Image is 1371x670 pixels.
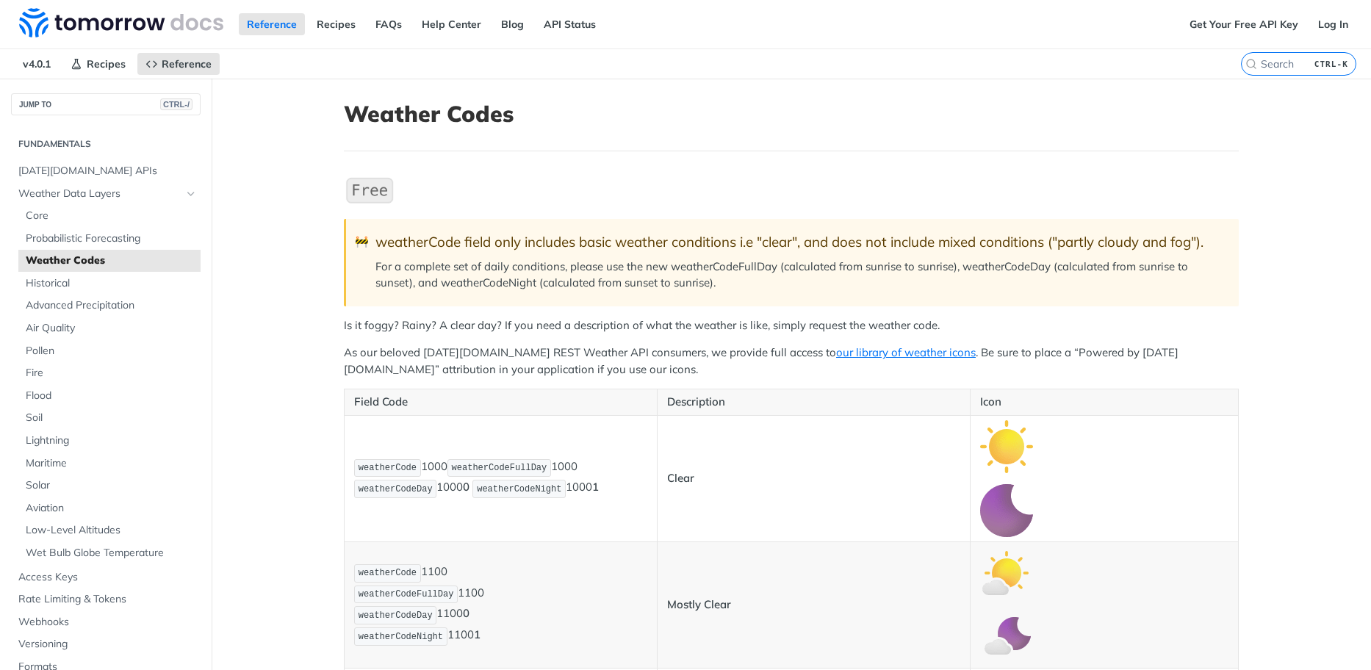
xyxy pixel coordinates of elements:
span: Advanced Precipitation [26,298,197,313]
a: FAQs [367,13,410,35]
span: weatherCodeNight [477,484,561,494]
span: Historical [26,276,197,291]
span: weatherCodeFullDay [359,589,454,599]
span: Expand image [980,565,1033,579]
span: Access Keys [18,570,197,585]
a: Solar [18,475,201,497]
img: mostly_clear_night [980,610,1033,663]
span: Flood [26,389,197,403]
a: Weather Codes [18,250,201,272]
span: weatherCodeDay [359,610,433,621]
a: Access Keys [11,566,201,588]
span: Reference [162,57,212,71]
p: 1000 1000 1000 1000 [354,458,647,500]
a: Reference [137,53,220,75]
span: 🚧 [355,234,369,251]
strong: Mostly Clear [667,597,731,611]
span: Expand image [980,439,1033,453]
a: Log In [1310,13,1356,35]
kbd: CTRL-K [1311,57,1352,71]
span: Recipes [87,57,126,71]
a: Low-Level Altitudes [18,519,201,541]
a: Maritime [18,453,201,475]
button: Hide subpages for Weather Data Layers [185,188,197,200]
h1: Weather Codes [344,101,1239,127]
span: Core [26,209,197,223]
a: Blog [493,13,532,35]
a: Rate Limiting & Tokens [11,588,201,610]
h2: Fundamentals [11,137,201,151]
a: Help Center [414,13,489,35]
span: Probabilistic Forecasting [26,231,197,246]
a: Weather Data LayersHide subpages for Weather Data Layers [11,183,201,205]
a: Probabilistic Forecasting [18,228,201,250]
span: weatherCode [359,463,417,473]
span: v4.0.1 [15,53,59,75]
span: weatherCode [359,568,417,578]
img: clear_night [980,484,1033,537]
strong: Clear [667,471,694,485]
strong: 0 [463,480,469,494]
span: Fire [26,366,197,381]
img: Tomorrow.io Weather API Docs [19,8,223,37]
span: Expand image [980,629,1033,643]
span: Aviation [26,501,197,516]
img: clear_day [980,420,1033,473]
a: Versioning [11,633,201,655]
span: [DATE][DOMAIN_NAME] APIs [18,164,197,179]
a: Historical [18,273,201,295]
span: Webhooks [18,615,197,630]
span: weatherCodeDay [359,484,433,494]
span: Low-Level Altitudes [26,523,197,538]
p: Description [667,394,960,411]
a: Wet Bulb Globe Temperature [18,542,201,564]
a: Reference [239,13,305,35]
a: our library of weather icons [836,345,976,359]
span: Weather Codes [26,253,197,268]
a: Fire [18,362,201,384]
span: Soil [26,411,197,425]
span: weatherCodeFullDay [452,463,547,473]
div: weatherCode field only includes basic weather conditions i.e "clear", and does not include mixed ... [375,234,1224,251]
a: Soil [18,407,201,429]
a: Lightning [18,430,201,452]
p: 1100 1100 1100 1100 [354,563,647,647]
a: Core [18,205,201,227]
strong: 1 [592,480,599,494]
button: JUMP TOCTRL-/ [11,93,201,115]
a: Aviation [18,497,201,519]
strong: 0 [463,607,469,621]
a: Advanced Precipitation [18,295,201,317]
a: Air Quality [18,317,201,339]
img: mostly_clear_day [980,547,1033,599]
strong: 1 [474,628,481,642]
span: Versioning [18,637,197,652]
span: CTRL-/ [160,98,192,110]
span: Solar [26,478,197,493]
a: Webhooks [11,611,201,633]
p: Icon [980,394,1228,411]
a: Recipes [62,53,134,75]
a: Get Your Free API Key [1181,13,1306,35]
p: Is it foggy? Rainy? A clear day? If you need a description of what the weather is like, simply re... [344,317,1239,334]
p: Field Code [354,394,647,411]
span: Pollen [26,344,197,359]
a: [DATE][DOMAIN_NAME] APIs [11,160,201,182]
span: Lightning [26,433,197,448]
a: Flood [18,385,201,407]
a: Pollen [18,340,201,362]
a: Recipes [309,13,364,35]
span: weatherCodeNight [359,632,443,642]
span: Weather Data Layers [18,187,181,201]
span: Maritime [26,456,197,471]
a: API Status [536,13,604,35]
p: For a complete set of daily conditions, please use the new weatherCodeFullDay (calculated from su... [375,259,1224,292]
span: Rate Limiting & Tokens [18,592,197,607]
span: Expand image [980,502,1033,516]
svg: Search [1245,58,1257,70]
span: Wet Bulb Globe Temperature [26,546,197,561]
span: Air Quality [26,321,197,336]
p: As our beloved [DATE][DOMAIN_NAME] REST Weather API consumers, we provide full access to . Be sur... [344,345,1239,378]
